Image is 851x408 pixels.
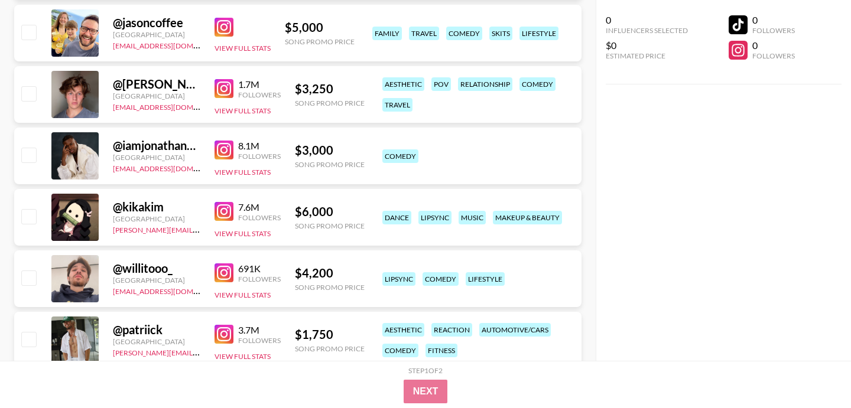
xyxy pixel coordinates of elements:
div: Followers [238,213,281,222]
div: $0 [606,40,688,51]
div: 0 [752,14,795,26]
div: aesthetic [382,77,424,91]
a: [PERSON_NAME][EMAIL_ADDRESS][DOMAIN_NAME] [113,346,288,357]
div: lifestyle [519,27,558,40]
div: makeup & beauty [493,211,562,224]
button: View Full Stats [215,229,271,238]
div: family [372,27,402,40]
div: automotive/cars [479,323,551,337]
div: comedy [382,149,418,163]
button: View Full Stats [215,106,271,115]
div: @ [PERSON_NAME].dezz [113,77,200,92]
div: [GEOGRAPHIC_DATA] [113,337,200,346]
button: View Full Stats [215,168,271,177]
div: [GEOGRAPHIC_DATA] [113,214,200,223]
iframe: Drift Widget Chat Controller [792,349,837,394]
button: View Full Stats [215,291,271,299]
div: 8.1M [238,140,281,152]
div: comedy [382,344,418,357]
div: aesthetic [382,323,424,337]
button: View Full Stats [215,352,271,361]
a: [EMAIL_ADDRESS][DOMAIN_NAME] [113,100,232,112]
div: @ jasoncoffee [113,15,200,30]
div: [GEOGRAPHIC_DATA] [113,30,200,39]
div: @ kikakim [113,200,200,214]
div: travel [409,27,439,40]
div: comedy [423,272,459,286]
div: Followers [238,336,281,345]
div: Followers [238,152,281,161]
div: music [459,211,486,224]
div: travel [382,98,412,112]
div: $ 6,000 [295,204,365,219]
div: skits [489,27,512,40]
div: comedy [519,77,556,91]
div: Followers [238,90,281,99]
div: fitness [425,344,457,357]
div: Followers [752,51,795,60]
div: lipsync [382,272,415,286]
div: comedy [446,27,482,40]
div: 1.7M [238,79,281,90]
div: Song Promo Price [295,160,365,169]
div: relationship [458,77,512,91]
div: Song Promo Price [285,37,355,46]
div: $ 1,750 [295,327,365,342]
div: Song Promo Price [295,221,365,230]
div: Followers [238,275,281,283]
div: [GEOGRAPHIC_DATA] [113,153,200,162]
img: Instagram [215,18,233,37]
div: $ 4,200 [295,266,365,280]
div: Song Promo Price [295,344,365,353]
a: [EMAIL_ADDRESS][DOMAIN_NAME] [113,162,232,173]
div: @ willitooo_ [113,261,200,276]
div: @ iamjonathanpeter [113,138,200,153]
button: View Full Stats [215,44,271,53]
div: Estimated Price [606,51,688,60]
div: $ 5,000 [285,20,355,35]
div: 7.6M [238,201,281,213]
div: $ 3,250 [295,81,365,96]
div: @ patriick [113,322,200,337]
button: Next [404,380,448,403]
div: Followers [752,26,795,35]
div: lifestyle [466,272,505,286]
div: Step 1 of 2 [408,366,443,375]
div: lipsync [418,211,452,224]
div: 0 [606,14,688,26]
a: [EMAIL_ADDRESS][DOMAIN_NAME] [113,39,232,50]
img: Instagram [215,79,233,98]
div: 0 [752,40,795,51]
div: 691K [238,263,281,275]
div: [GEOGRAPHIC_DATA] [113,92,200,100]
a: [EMAIL_ADDRESS][DOMAIN_NAME] [113,285,232,296]
div: 3.7M [238,324,281,336]
img: Instagram [215,202,233,221]
div: reaction [431,323,472,337]
img: Instagram [215,141,233,159]
div: Influencers Selected [606,26,688,35]
img: Instagram [215,263,233,282]
div: dance [382,211,411,224]
div: pov [431,77,451,91]
div: [GEOGRAPHIC_DATA] [113,276,200,285]
a: [PERSON_NAME][EMAIL_ADDRESS][DOMAIN_NAME] [113,223,288,234]
img: Instagram [215,325,233,344]
div: $ 3,000 [295,143,365,158]
div: Song Promo Price [295,99,365,107]
div: Song Promo Price [295,283,365,292]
